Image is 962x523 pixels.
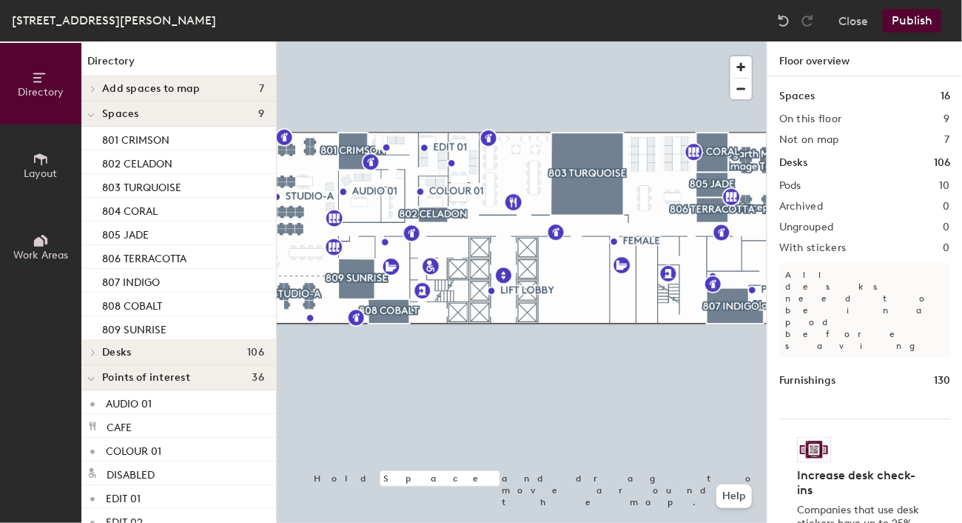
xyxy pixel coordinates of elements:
[800,13,815,28] img: Redo
[776,13,791,28] img: Undo
[102,108,139,120] span: Spaces
[102,372,190,384] span: Points of interest
[939,180,950,192] h2: 10
[779,201,823,213] h2: Archived
[106,488,141,505] p: EDIT 01
[102,83,201,95] span: Add spaces to map
[779,263,950,358] p: All desks need to be in a pod before saving
[102,319,166,336] p: 809 SUNRISE
[883,9,941,33] button: Publish
[943,201,950,213] h2: 0
[943,242,950,254] h2: 0
[779,180,801,192] h2: Pods
[81,53,276,76] h1: Directory
[102,224,149,241] p: 805 JADE
[24,167,58,180] span: Layout
[258,108,264,120] span: 9
[18,86,64,99] span: Directory
[102,272,160,289] p: 807 INDIGO
[944,113,950,125] h2: 9
[247,347,264,359] span: 106
[106,441,161,458] p: COLOUR 01
[102,153,172,170] p: 802 CELADON
[107,464,155,482] p: DISABLED
[779,242,847,254] h2: With stickers
[779,221,834,233] h2: Ungrouped
[797,437,831,462] img: Sticker logo
[934,373,950,389] h1: 130
[779,373,835,389] h1: Furnishings
[102,248,186,265] p: 806 TERRACOTTA
[779,88,815,104] h1: Spaces
[13,249,68,261] span: Work Areas
[779,155,807,171] h1: Desks
[107,417,132,434] p: CAFE
[716,484,752,508] button: Help
[102,347,131,359] span: Desks
[941,88,950,104] h1: 16
[102,296,162,313] p: 808 COBALT
[102,130,169,147] p: 801 CRIMSON
[934,155,950,171] h1: 106
[945,134,950,146] h2: 7
[102,201,158,218] p: 804 CORAL
[797,468,924,498] h4: Increase desk check-ins
[252,372,264,384] span: 36
[779,113,842,125] h2: On this floor
[106,393,152,410] p: AUDIO 01
[838,9,868,33] button: Close
[779,134,839,146] h2: Not on map
[259,83,264,95] span: 7
[767,41,962,76] h1: Floor overview
[102,177,181,194] p: 803 TURQUOISE
[12,11,216,30] div: [STREET_ADDRESS][PERSON_NAME]
[943,221,950,233] h2: 0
